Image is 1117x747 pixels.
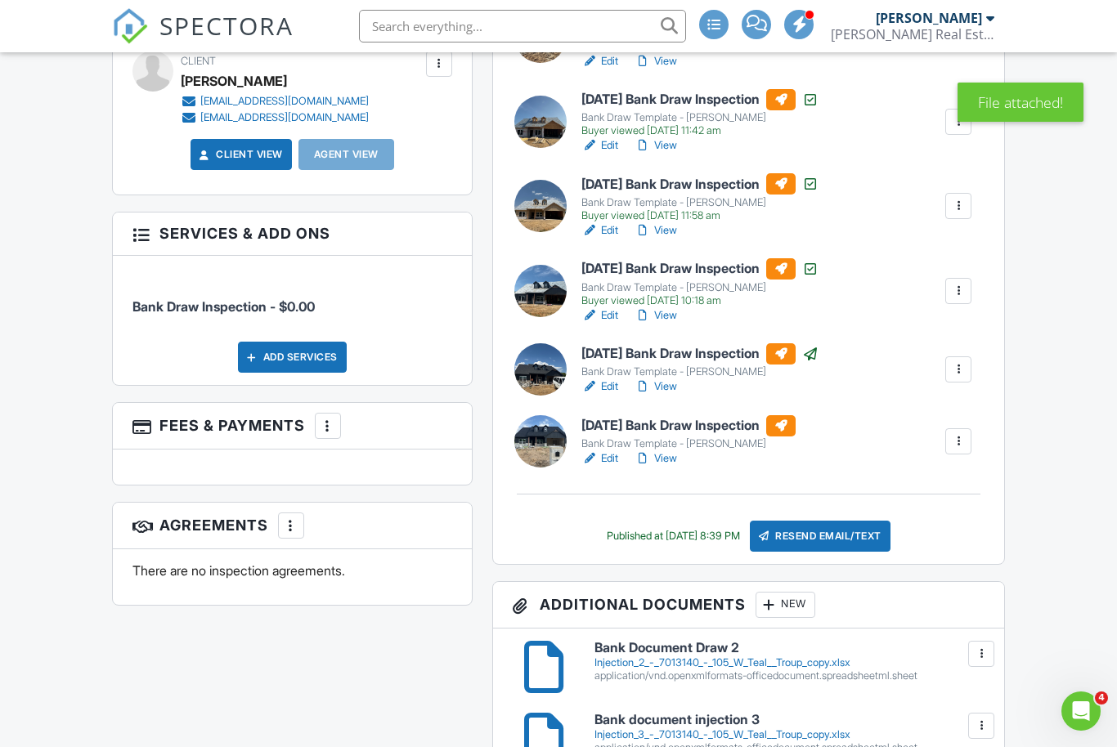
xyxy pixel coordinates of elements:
div: application/vnd.openxmlformats-officedocument.spreadsheetml.sheet [594,669,985,682]
div: Buyer viewed [DATE] 11:42 am [581,124,819,137]
div: Bank Draw Template - [PERSON_NAME] [581,196,819,209]
a: Edit [581,53,618,69]
input: Search everything... [359,10,686,42]
h3: Additional Documents [493,582,1004,628]
div: Injection_3_-_7013140_-_105_W_Teal__Troup_copy.xlsx [594,728,985,741]
a: Bank Document Draw 2 Injection_2_-_7013140_-_105_W_Teal__Troup_copy.xlsx application/vnd.openxmlf... [594,641,985,682]
h3: Fees & Payments [113,403,472,450]
a: SPECTORA [112,22,294,56]
div: New [756,592,815,618]
a: View [635,307,677,324]
a: [DATE] Bank Draw Inspection Bank Draw Template - [PERSON_NAME] Buyer viewed [DATE] 11:42 am [581,89,819,138]
h6: [DATE] Bank Draw Inspection [581,343,819,365]
a: View [635,378,677,395]
a: Edit [581,450,618,467]
div: Bank Draw Template - [PERSON_NAME] [581,111,819,124]
iframe: Intercom live chat [1061,691,1101,731]
div: File attached! [958,83,1083,122]
a: [DATE] Bank Draw Inspection Bank Draw Template - [PERSON_NAME] [581,415,796,451]
a: View [635,222,677,239]
div: Bank Draw Template - [PERSON_NAME] [581,281,819,294]
div: [PERSON_NAME] [181,69,287,93]
h6: Bank document injection 3 [594,713,985,727]
h6: [DATE] Bank Draw Inspection [581,173,819,195]
h6: [DATE] Bank Draw Inspection [581,258,819,280]
div: Published at [DATE] 8:39 PM [607,530,740,543]
a: Edit [581,307,618,324]
div: Resend Email/Text [750,521,890,552]
a: Edit [581,222,618,239]
a: [EMAIL_ADDRESS][DOMAIN_NAME] [181,93,369,110]
span: SPECTORA [159,8,294,42]
a: View [635,450,677,467]
div: [PERSON_NAME] [876,10,982,26]
div: Bank Draw Template - [PERSON_NAME] [581,365,819,378]
a: View [635,137,677,154]
h6: Bank Document Draw 2 [594,641,985,655]
span: 4 [1095,691,1108,705]
span: Bank Draw Inspection - $0.00 [132,298,315,315]
div: [EMAIL_ADDRESS][DOMAIN_NAME] [200,111,369,124]
a: Edit [581,378,618,395]
div: Injection_2_-_7013140_-_105_W_Teal__Troup_copy.xlsx [594,656,985,669]
a: [DATE] Bank Draw Inspection Bank Draw Template - [PERSON_NAME] Buyer viewed [DATE] 10:18 am [581,258,819,307]
a: Client View [196,146,283,163]
a: [EMAIL_ADDRESS][DOMAIN_NAME] [181,110,369,126]
span: Client [181,55,216,67]
div: Buyer viewed [DATE] 11:58 am [581,209,819,222]
div: Buyer viewed [DATE] 10:18 am [581,294,819,307]
div: Bank Draw Template - [PERSON_NAME] [581,437,796,450]
div: [EMAIL_ADDRESS][DOMAIN_NAME] [200,95,369,108]
li: Service: Bank Draw Inspection [132,268,452,329]
p: There are no inspection agreements. [132,561,452,579]
a: [DATE] Bank Draw Inspection Bank Draw Template - [PERSON_NAME] Buyer viewed [DATE] 11:58 am [581,173,819,222]
div: Cannon Real Estate Inspection [831,26,994,42]
h6: [DATE] Bank Draw Inspection [581,415,796,436]
a: [DATE] Bank Draw Inspection Bank Draw Template - [PERSON_NAME] [581,343,819,379]
h3: Agreements [113,503,472,549]
img: The Best Home Inspection Software - Spectora [112,8,148,44]
a: Edit [581,137,618,154]
a: View [635,53,677,69]
div: Add Services [238,342,347,373]
h3: Services & Add ons [113,212,472,255]
h6: [DATE] Bank Draw Inspection [581,89,819,110]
